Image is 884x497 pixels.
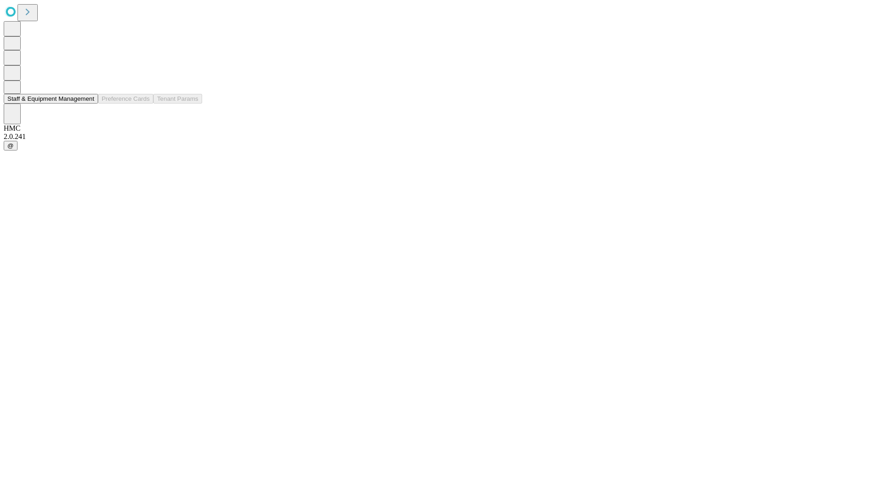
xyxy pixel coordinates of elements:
[4,94,98,104] button: Staff & Equipment Management
[153,94,202,104] button: Tenant Params
[7,142,14,149] span: @
[4,141,17,150] button: @
[4,124,880,133] div: HMC
[4,133,880,141] div: 2.0.241
[98,94,153,104] button: Preference Cards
